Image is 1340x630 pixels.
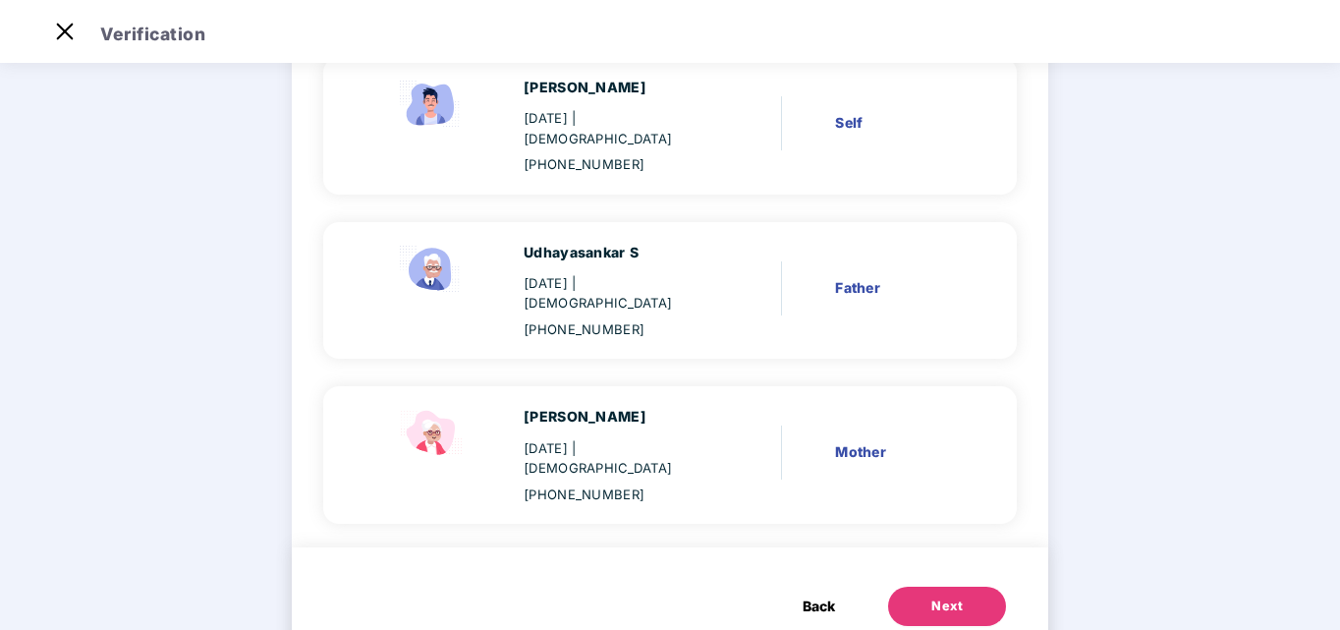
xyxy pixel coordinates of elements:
[835,112,958,134] div: Self
[392,406,471,461] img: svg+xml;base64,PHN2ZyB4bWxucz0iaHR0cDovL3d3dy53My5vcmcvMjAwMC9zdmciIHdpZHRoPSI1NCIgaGVpZ2h0PSIzOC...
[524,108,709,148] div: [DATE]
[524,485,709,505] div: [PHONE_NUMBER]
[783,587,855,626] button: Back
[835,277,958,299] div: Father
[524,77,709,98] div: [PERSON_NAME]
[524,154,709,175] div: [PHONE_NUMBER]
[888,587,1006,626] button: Next
[931,597,963,616] div: Next
[524,110,672,146] span: | [DEMOGRAPHIC_DATA]
[524,242,709,263] div: Udhayasankar S
[524,406,709,428] div: [PERSON_NAME]
[524,438,709,479] div: [DATE]
[835,441,958,463] div: Mother
[392,77,471,132] img: svg+xml;base64,PHN2ZyBpZD0iRW1wbG95ZWVfbWFsZSIgeG1sbnM9Imh0dHA6Ly93d3cudzMub3JnLzIwMDAvc3ZnIiB3aW...
[524,273,709,314] div: [DATE]
[392,242,471,297] img: svg+xml;base64,PHN2ZyBpZD0iRmF0aGVyX2ljb24iIHhtbG5zPSJodHRwOi8vd3d3LnczLm9yZy8yMDAwL3N2ZyIgeG1sbn...
[524,319,709,340] div: [PHONE_NUMBER]
[803,596,835,617] span: Back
